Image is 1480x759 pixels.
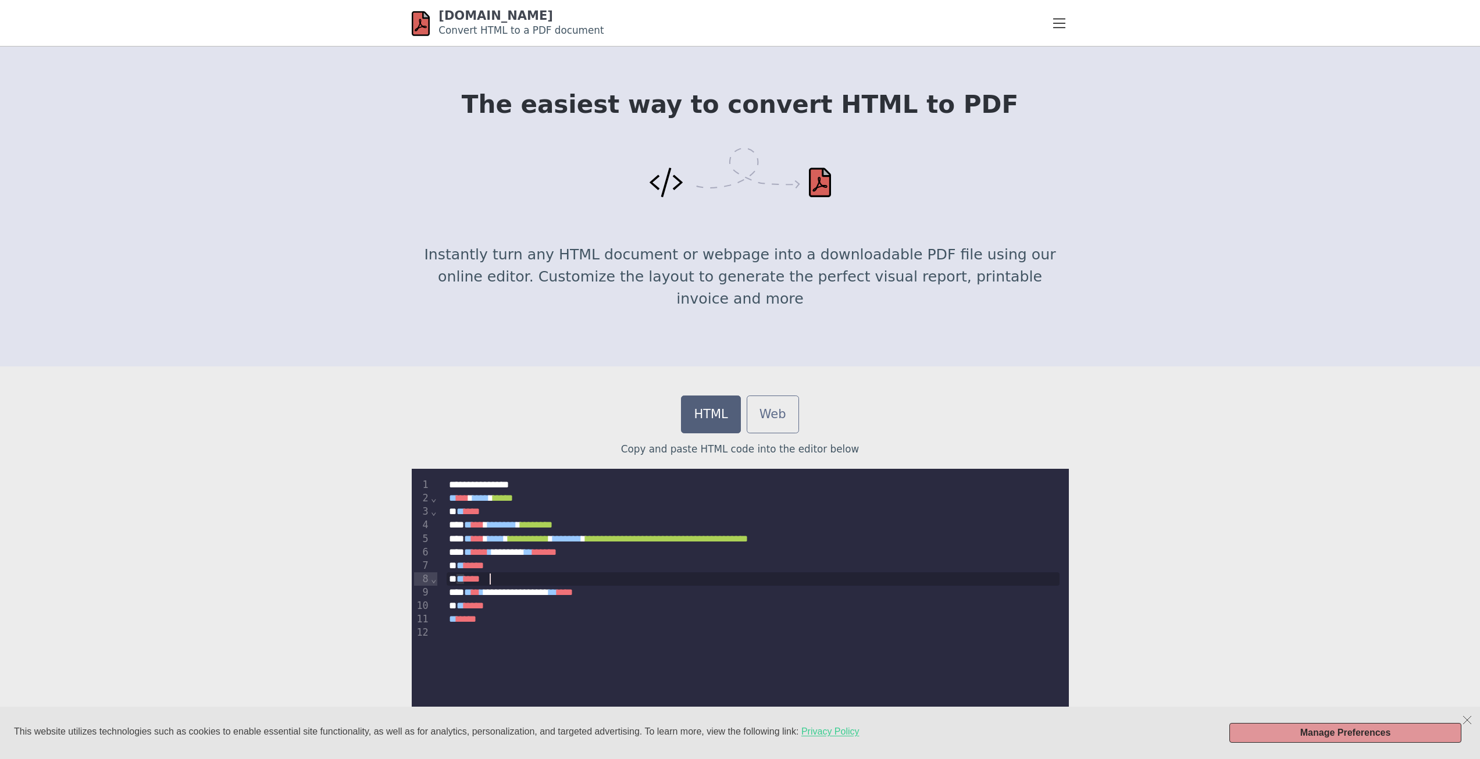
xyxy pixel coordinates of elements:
[801,726,860,737] a: Privacy Policy
[412,244,1069,309] p: Instantly turn any HTML document or webpage into a downloadable PDF file using our online editor....
[438,24,604,36] small: Convert HTML to a PDF document
[747,395,799,433] a: Web
[430,505,437,517] span: Fold line
[414,586,430,599] div: 9
[14,726,801,736] span: This website utilizes technologies such as cookies to enable essential site functionality, as wel...
[681,395,740,433] a: HTML
[414,491,430,505] div: 2
[414,572,430,586] div: 8
[430,573,437,585] span: Fold line
[412,91,1069,118] h1: The easiest way to convert HTML to PDF
[430,492,437,504] span: Fold line
[414,478,430,491] div: 1
[412,442,1069,457] p: Copy and paste HTML code into the editor below
[412,10,430,37] img: html-pdf.net
[1229,723,1461,743] button: Manage Preferences
[414,505,430,518] div: 3
[414,532,430,546] div: 5
[414,626,430,639] div: 12
[438,9,553,23] a: [DOMAIN_NAME]
[414,612,430,626] div: 11
[414,518,430,532] div: 4
[414,559,430,572] div: 7
[650,148,831,198] img: Convert HTML to PDF
[414,546,430,559] div: 6
[414,599,430,612] div: 10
